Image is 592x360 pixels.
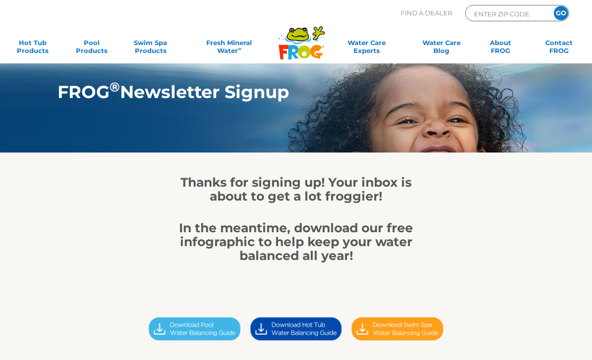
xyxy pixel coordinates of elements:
img: Download Button POOL [144,314,245,343]
input: GO [554,6,568,20]
a: ContactFROG [536,39,582,58]
strong: Thanks for signing up! Your inbox is about to get a lot froggier! [180,175,412,204]
sup: ∞ [238,46,241,51]
img: Download Button (Swim Spa) [347,314,448,343]
h1: FROG Newsletter Signup [58,82,499,102]
strong: In the meantime, download our free infographic to help keep your water balanced all year! [179,220,413,263]
a: AboutFROG [477,39,523,58]
a: Fresh MineralWater∞ [186,39,272,58]
a: Hot TubProducts [10,39,56,58]
a: Swim SpaProducts [127,39,173,58]
a: Water CareExperts [327,39,406,58]
input: Zip Code Form [473,8,540,19]
sup: ® [110,79,120,95]
img: Download Button (Hot Tub) [245,314,347,343]
a: Water CareBlog [418,39,464,58]
p: Find A Dealer [401,5,452,21]
a: PoolProducts [69,39,115,58]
